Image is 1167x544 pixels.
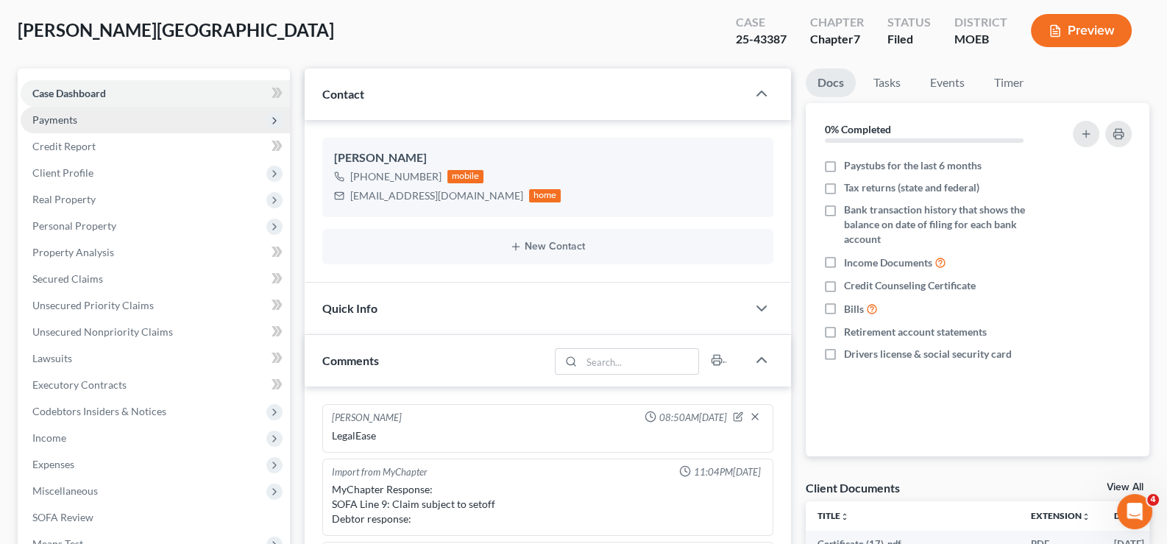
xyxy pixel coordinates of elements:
span: Tax returns (state and federal) [844,180,979,195]
iframe: Intercom live chat [1117,494,1152,529]
span: Comments [322,353,379,367]
div: Client Documents [806,480,900,495]
strong: 0% Completed [825,123,891,135]
span: 08:50AM[DATE] [659,411,727,425]
div: LegalEase [332,428,765,443]
i: unfold_more [1082,512,1090,521]
button: New Contact [334,241,762,252]
a: Docs [806,68,856,97]
span: Property Analysis [32,246,114,258]
a: Timer [982,68,1035,97]
span: Unsecured Nonpriority Claims [32,325,173,338]
div: [EMAIL_ADDRESS][DOMAIN_NAME] [350,188,523,203]
a: View All [1107,482,1143,492]
div: Status [887,14,931,31]
div: District [954,14,1007,31]
span: Paystubs for the last 6 months [844,158,982,173]
span: Bank transaction history that shows the balance on date of filing for each bank account [844,202,1051,247]
span: Lawsuits [32,352,72,364]
a: Credit Report [21,133,290,160]
span: 4 [1147,494,1159,506]
div: Case [736,14,787,31]
div: MOEB [954,31,1007,48]
span: Quick Info [322,301,377,315]
span: Case Dashboard [32,87,106,99]
span: Executory Contracts [32,378,127,391]
a: Property Analysis [21,239,290,266]
div: mobile [447,170,484,183]
span: [PERSON_NAME][GEOGRAPHIC_DATA] [18,19,334,40]
div: 25-43387 [736,31,787,48]
span: Contact [322,87,364,101]
span: Personal Property [32,219,116,232]
span: 11:04PM[DATE] [694,465,761,479]
div: home [529,189,561,202]
a: Extensionunfold_more [1031,510,1090,521]
span: Bills [844,302,864,317]
span: Secured Claims [32,272,103,285]
a: Tasks [862,68,912,97]
a: Titleunfold_more [817,510,849,521]
div: [PHONE_NUMBER] [350,169,441,184]
span: Client Profile [32,166,93,179]
a: Lawsuits [21,345,290,372]
input: Search... [582,349,699,374]
a: Secured Claims [21,266,290,292]
a: Case Dashboard [21,80,290,107]
span: Credit Counseling Certificate [844,278,976,293]
a: Unsecured Nonpriority Claims [21,319,290,345]
div: Import from MyChapter [332,465,428,479]
a: SOFA Review [21,504,290,531]
a: Unsecured Priority Claims [21,292,290,319]
span: Income [32,431,66,444]
span: Real Property [32,193,96,205]
div: Chapter [810,31,864,48]
span: Unsecured Priority Claims [32,299,154,311]
span: Drivers license & social security card [844,347,1012,361]
span: Credit Report [32,140,96,152]
a: Events [918,68,976,97]
span: Retirement account statements [844,325,987,339]
a: Executory Contracts [21,372,290,398]
div: [PERSON_NAME] [334,149,762,167]
div: [PERSON_NAME] [332,411,402,425]
div: Chapter [810,14,864,31]
span: 7 [854,32,860,46]
span: Expenses [32,458,74,470]
i: unfold_more [840,512,849,521]
div: MyChapter Response: SOFA Line 9: Claim subject to setoff Debtor response: [332,482,765,526]
button: Preview [1031,14,1132,47]
span: Payments [32,113,77,126]
span: Codebtors Insiders & Notices [32,405,166,417]
span: Income Documents [844,255,932,270]
span: Miscellaneous [32,484,98,497]
div: Filed [887,31,931,48]
span: SOFA Review [32,511,93,523]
